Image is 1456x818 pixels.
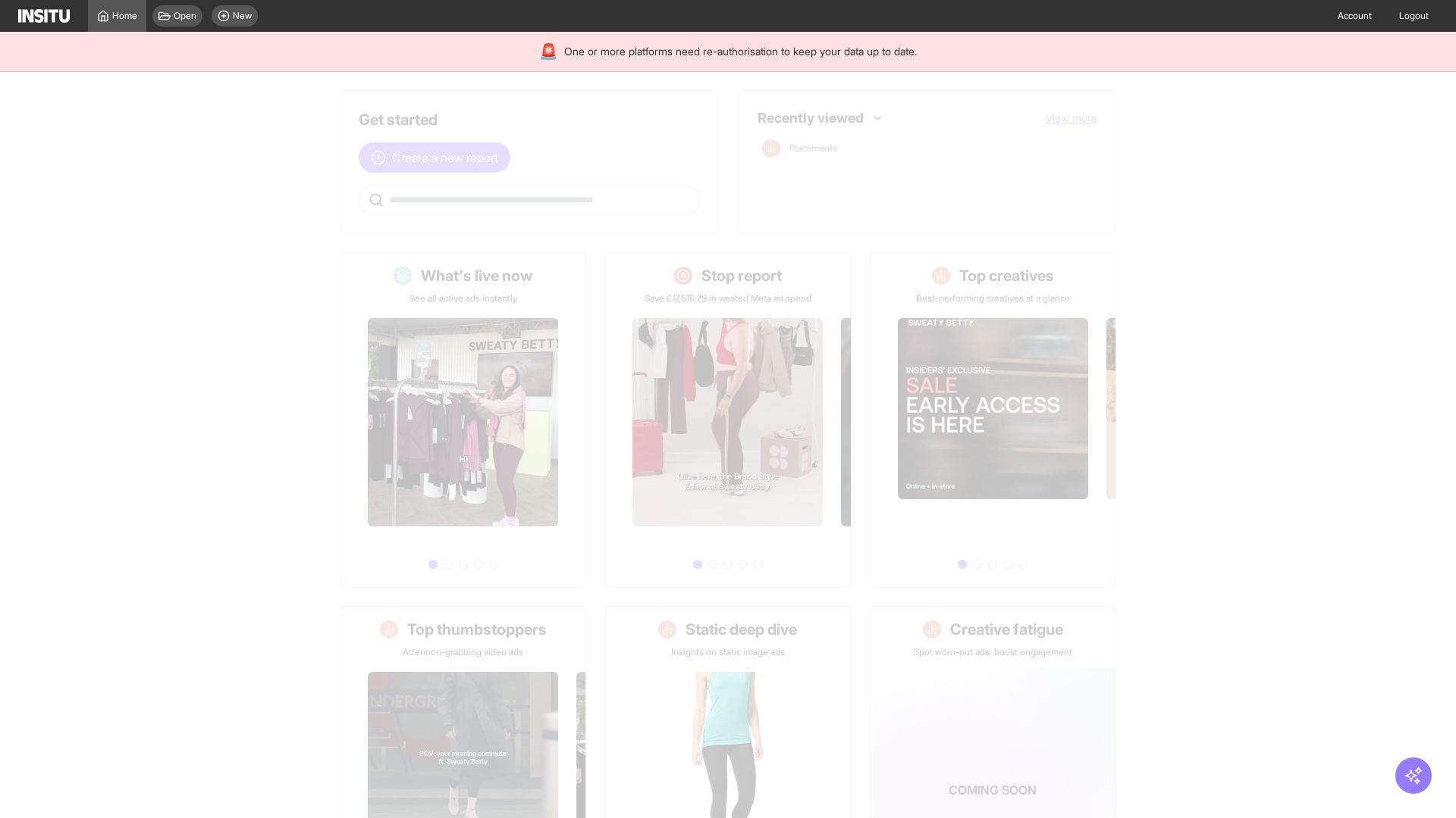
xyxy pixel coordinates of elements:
span: New [233,10,252,22]
span: One or more platforms need re-authorisation to keep your data up to date. [564,44,917,59]
img: Logo [18,9,70,23]
div: 🚨 [539,41,558,62]
span: Home [112,10,137,22]
span: Open [174,10,196,22]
